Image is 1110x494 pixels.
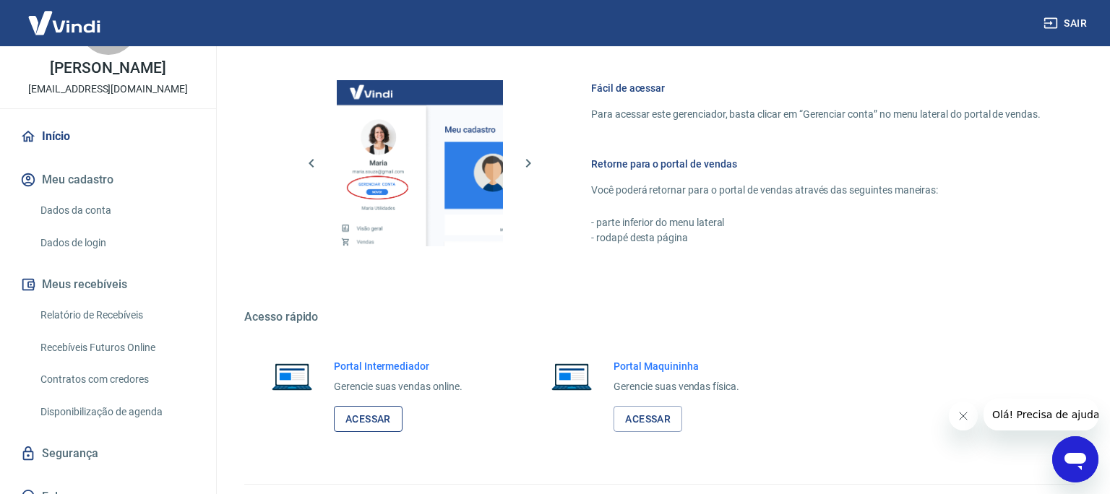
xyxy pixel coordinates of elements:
a: Dados de login [35,228,199,258]
h6: Fácil de acessar [591,81,1041,95]
h6: Retorne para o portal de vendas [591,157,1041,171]
a: Dados da conta [35,196,199,225]
p: Gerencie suas vendas online. [334,379,462,394]
h6: Portal Maquininha [614,359,739,373]
a: Recebíveis Futuros Online [35,333,199,363]
a: Acessar [334,406,403,433]
a: Disponibilização de agenda [35,397,199,427]
img: Imagem de um notebook aberto [541,359,602,394]
p: - parte inferior do menu lateral [591,215,1041,230]
button: Meus recebíveis [17,269,199,300]
button: Meu cadastro [17,164,199,196]
a: Início [17,121,199,152]
h6: Portal Intermediador [334,359,462,373]
button: Sair [1041,10,1093,37]
img: Imagem da dashboard mostrando o botão de gerenciar conta na sidebar no lado esquerdo [337,80,503,246]
p: Você poderá retornar para o portal de vendas através das seguintes maneiras: [591,183,1041,198]
iframe: Mensagem da empresa [984,399,1098,430]
h5: Acesso rápido [244,310,1075,324]
img: Imagem de um notebook aberto [262,359,322,394]
a: Contratos com credores [35,365,199,394]
img: Vindi [17,1,111,45]
a: Relatório de Recebíveis [35,300,199,330]
p: [EMAIL_ADDRESS][DOMAIN_NAME] [28,82,188,97]
iframe: Botão para abrir a janela de mensagens [1052,436,1098,482]
span: Olá! Precisa de ajuda? [9,10,121,22]
p: Para acessar este gerenciador, basta clicar em “Gerenciar conta” no menu lateral do portal de ven... [591,107,1041,122]
p: - rodapé desta página [591,230,1041,246]
a: Acessar [614,406,682,433]
iframe: Fechar mensagem [949,402,978,430]
p: Gerencie suas vendas física. [614,379,739,394]
p: [PERSON_NAME] [50,61,165,76]
a: Segurança [17,438,199,469]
